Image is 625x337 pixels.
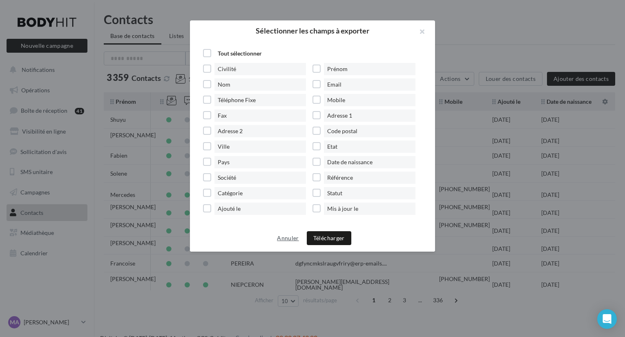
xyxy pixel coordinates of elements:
span: Téléphone Fixe [214,94,306,106]
span: Nom [214,78,306,91]
span: Société [214,172,306,184]
button: Télécharger [307,231,351,245]
span: Catégorie [214,187,306,199]
h2: Sélectionner les champs à exporter [203,27,422,34]
span: Ville [214,141,306,153]
span: Fax [214,109,306,122]
span: Prénom [324,63,415,75]
span: Code postal [324,125,415,137]
span: Adresse 2 [214,125,306,137]
span: Email [324,78,415,91]
span: Etat [324,141,415,153]
span: Statut [324,187,415,199]
button: Annuler [274,233,302,243]
span: Adresse 1 [324,109,415,122]
span: Référence [324,172,415,184]
span: Date de naissance [324,156,415,168]
span: Civilité [214,63,306,75]
span: Mobile [324,94,415,106]
span: Ajouté le [214,203,306,215]
span: Pays [214,156,306,168]
div: Open Intercom Messenger [597,309,617,329]
span: Mis à jour le [324,203,415,215]
span: Tout sélectionner [214,47,265,60]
